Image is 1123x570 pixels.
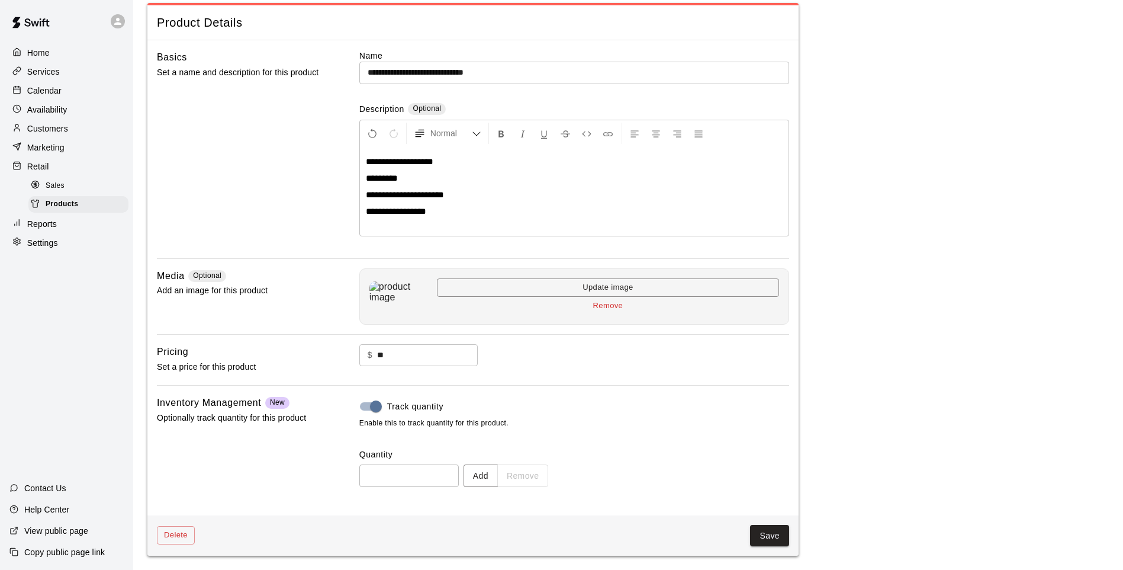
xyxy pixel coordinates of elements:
a: Retail [9,158,124,175]
p: Services [27,66,60,78]
a: Reports [9,215,124,233]
span: Optional [413,104,441,113]
p: Customers [27,123,68,135]
p: Calendar [27,85,62,97]
p: Reports [27,218,57,230]
a: Marketing [9,139,124,156]
a: Services [9,63,124,81]
button: Left Align [625,123,645,144]
p: Set a name and description for this product [157,65,321,80]
button: Center Align [646,123,666,144]
span: Sales [46,180,65,192]
a: Home [9,44,124,62]
p: Retail [27,161,49,172]
h6: Basics [157,50,187,65]
p: Availability [27,104,67,116]
p: Marketing [27,142,65,153]
button: Justify Align [688,123,709,144]
button: Insert Code [577,123,597,144]
button: Save [750,525,789,547]
label: Description [359,103,404,117]
p: Settings [27,237,58,249]
label: Quantity [359,449,789,460]
h6: Media [157,268,185,284]
p: Copy public page link [24,546,105,558]
label: Name [359,50,789,62]
div: Products [28,196,128,213]
a: Sales [28,177,133,195]
button: Delete [157,526,195,545]
button: Remove [437,297,779,315]
span: New [270,398,285,406]
button: Right Align [667,123,687,144]
h6: Pricing [157,344,188,360]
p: Optionally track quantity for this product [157,411,321,425]
p: View public page [24,525,88,537]
button: Add [464,465,498,486]
button: Insert Link [598,123,618,144]
a: Availability [9,101,124,119]
button: Redo [384,123,404,144]
img: product image [369,281,427,303]
button: Format Strikethrough [555,123,575,144]
p: Help Center [24,504,69,515]
span: Product Details [157,15,789,31]
button: Undo [362,123,382,144]
button: Formatting Options [409,123,486,144]
p: $ [368,349,372,361]
span: Products [46,198,78,210]
h6: Inventory Management [157,395,261,411]
button: Format Italics [513,123,533,144]
p: Add an image for this product [157,283,321,298]
span: Normal [430,127,472,139]
a: Calendar [9,82,124,100]
span: Enable this to track quantity for this product. [359,418,789,430]
span: Optional [193,271,221,280]
p: Set a price for this product [157,360,321,374]
a: Settings [9,234,124,252]
button: Format Bold [491,123,511,144]
div: Sales [28,178,128,194]
span: Track quantity [387,401,443,413]
button: Update image [437,278,779,297]
button: Format Underline [534,123,554,144]
p: Contact Us [24,482,66,494]
a: Customers [9,120,124,137]
p: Home [27,47,50,59]
a: Products [28,195,133,213]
